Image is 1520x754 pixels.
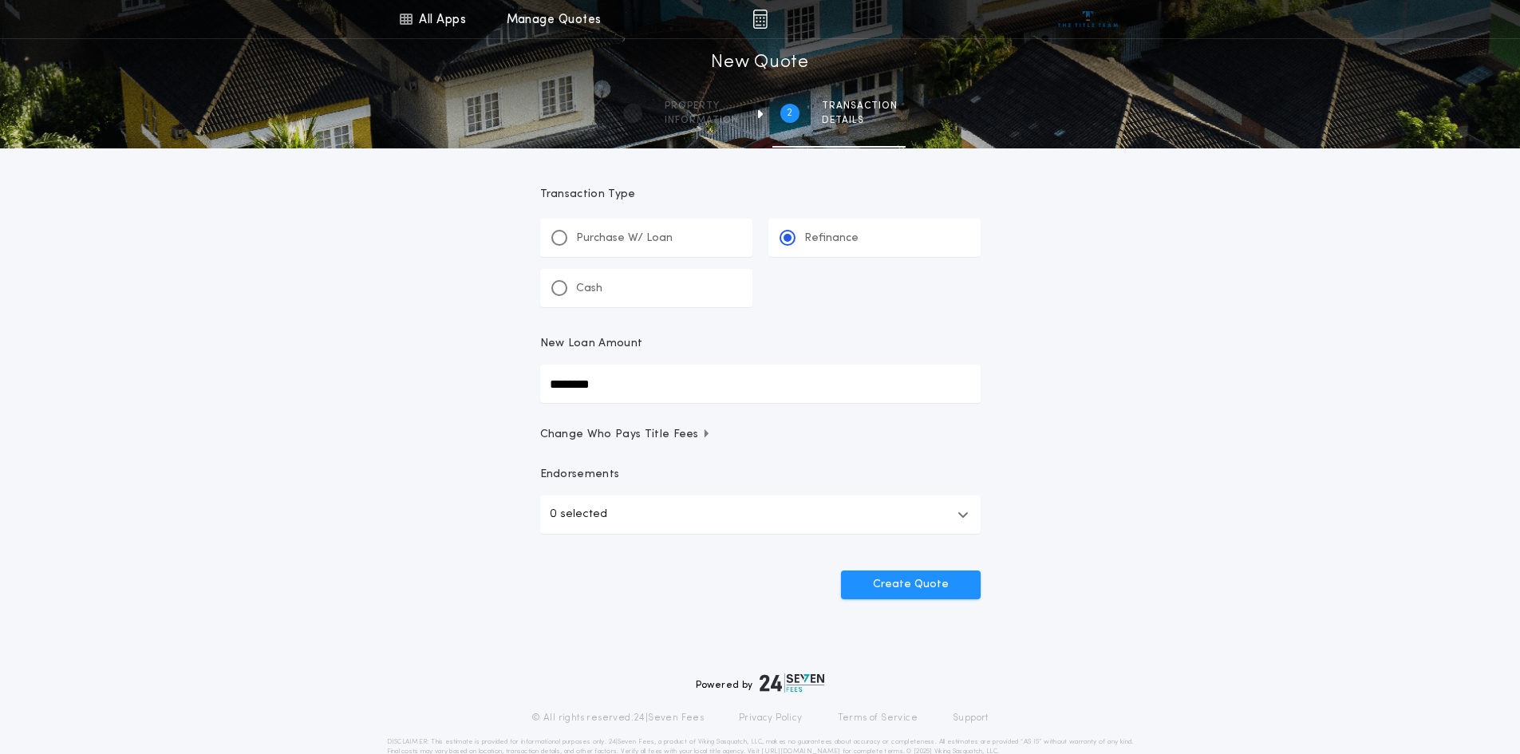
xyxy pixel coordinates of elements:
span: Change Who Pays Title Fees [540,427,712,443]
a: Privacy Policy [739,712,803,724]
p: Cash [576,281,602,297]
span: information [665,114,739,127]
div: Powered by [696,673,825,693]
input: New Loan Amount [540,365,981,403]
img: vs-icon [1058,11,1118,27]
button: 0 selected [540,495,981,534]
button: Change Who Pays Title Fees [540,427,981,443]
img: logo [760,673,825,693]
p: Endorsements [540,467,981,483]
button: Create Quote [841,570,981,599]
p: © All rights reserved. 24|Seven Fees [531,712,704,724]
a: Terms of Service [838,712,918,724]
h2: 2 [787,107,792,120]
p: Transaction Type [540,187,981,203]
p: Refinance [804,231,859,247]
a: Support [953,712,989,724]
p: 0 selected [550,505,607,524]
span: Transaction [822,100,898,113]
img: img [752,10,768,29]
p: Purchase W/ Loan [576,231,673,247]
p: New Loan Amount [540,336,643,352]
span: Property [665,100,739,113]
span: details [822,114,898,127]
h1: New Quote [711,50,808,76]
